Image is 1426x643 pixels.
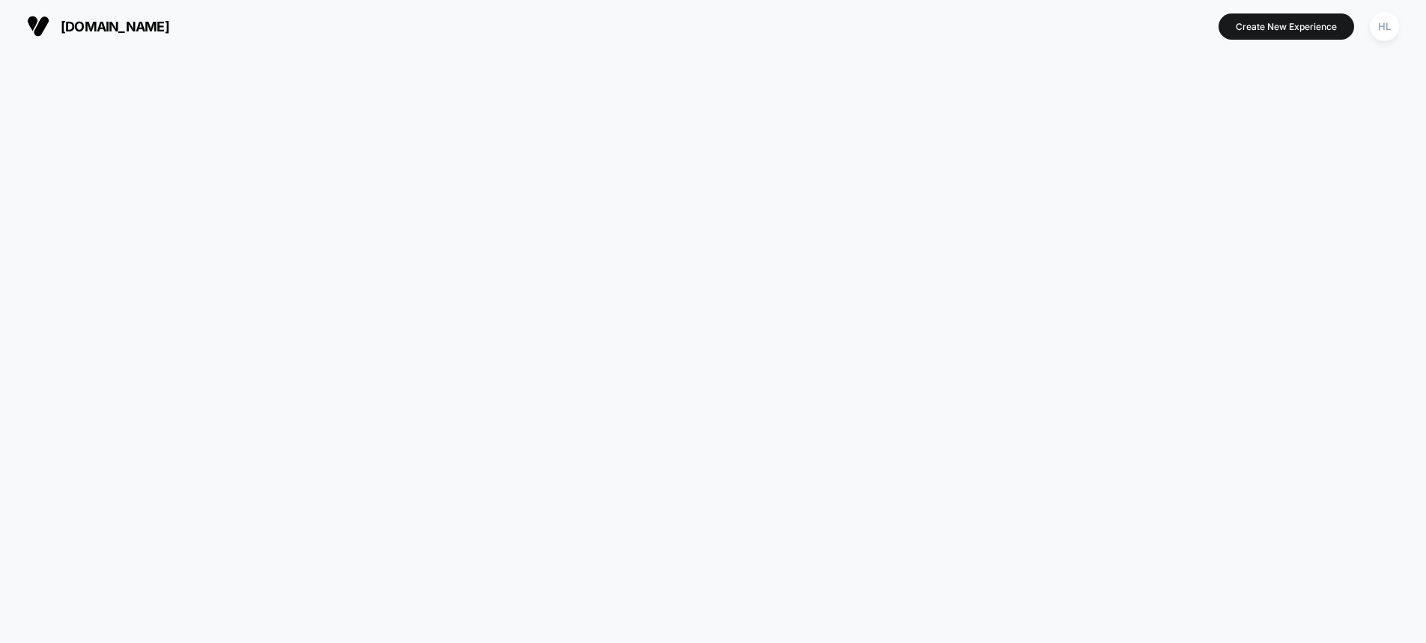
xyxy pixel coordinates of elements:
span: [DOMAIN_NAME] [61,19,169,34]
img: Visually logo [27,15,49,37]
button: HL [1365,11,1404,42]
button: [DOMAIN_NAME] [22,14,174,38]
button: Create New Experience [1219,13,1354,40]
div: HL [1370,12,1399,41]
